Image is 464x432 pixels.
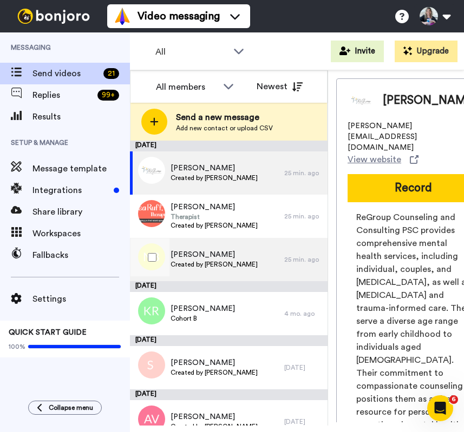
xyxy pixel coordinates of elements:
span: 6 [449,395,458,404]
span: Integrations [32,184,109,197]
div: [DATE] [130,281,328,292]
div: [DATE] [130,335,328,346]
button: Newest [249,76,311,97]
span: Send a new message [176,111,273,124]
span: Created by [PERSON_NAME] [171,422,258,431]
img: Image of Kelsey Larson [348,87,375,114]
div: [DATE] [284,363,322,372]
span: Created by [PERSON_NAME] [171,174,258,182]
span: View website [348,153,401,166]
div: 4 mo. ago [284,309,322,318]
span: Video messaging [138,9,220,24]
iframe: Intercom live chat [427,395,453,421]
div: [DATE] [130,389,328,400]
span: Add new contact or upload CSV [176,124,273,132]
span: [PERSON_NAME] [171,303,235,314]
button: Collapse menu [28,401,102,415]
div: 21 [103,68,119,79]
span: QUICK START GUIDE [9,329,87,336]
div: [DATE] [284,417,322,426]
img: bj-logo-header-white.svg [13,9,94,24]
span: Results [32,110,130,123]
span: [PERSON_NAME] [171,163,258,174]
span: Fallbacks [32,249,130,262]
span: Workspaces [32,227,130,240]
span: Send videos [32,67,99,80]
span: [PERSON_NAME] [171,202,258,212]
span: Share library [32,205,130,218]
span: Created by [PERSON_NAME] [171,221,258,230]
img: vm-color.svg [114,8,131,25]
img: s%20.png [138,351,165,378]
span: [PERSON_NAME] [171,411,258,422]
div: All members [156,81,218,94]
span: Settings [32,293,130,305]
img: bfa3eb13-981c-4dfb-9a16-627d41f7219e.png [138,157,165,184]
span: Message template [32,162,130,175]
div: 25 min. ago [284,212,322,221]
div: 25 min. ago [284,169,322,177]
img: 885bc484-08bf-40d1-9722-fdbe0023755d.png [138,200,165,227]
span: Collapse menu [49,403,93,412]
span: Created by [PERSON_NAME] [171,260,258,269]
div: [DATE] [130,141,328,151]
a: View website [348,153,419,166]
img: kr.png [138,297,165,324]
span: Cohort B [171,314,235,323]
span: [PERSON_NAME] [171,357,258,368]
span: Created by [PERSON_NAME] [171,368,258,377]
div: 99 + [97,90,119,101]
span: [PERSON_NAME] [171,249,258,260]
span: All [155,45,228,58]
span: Replies [32,89,93,102]
button: Invite [331,41,384,62]
div: 25 min. ago [284,255,322,264]
button: Upgrade [395,41,458,62]
span: 100% [9,342,25,351]
span: Therapist [171,212,258,221]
